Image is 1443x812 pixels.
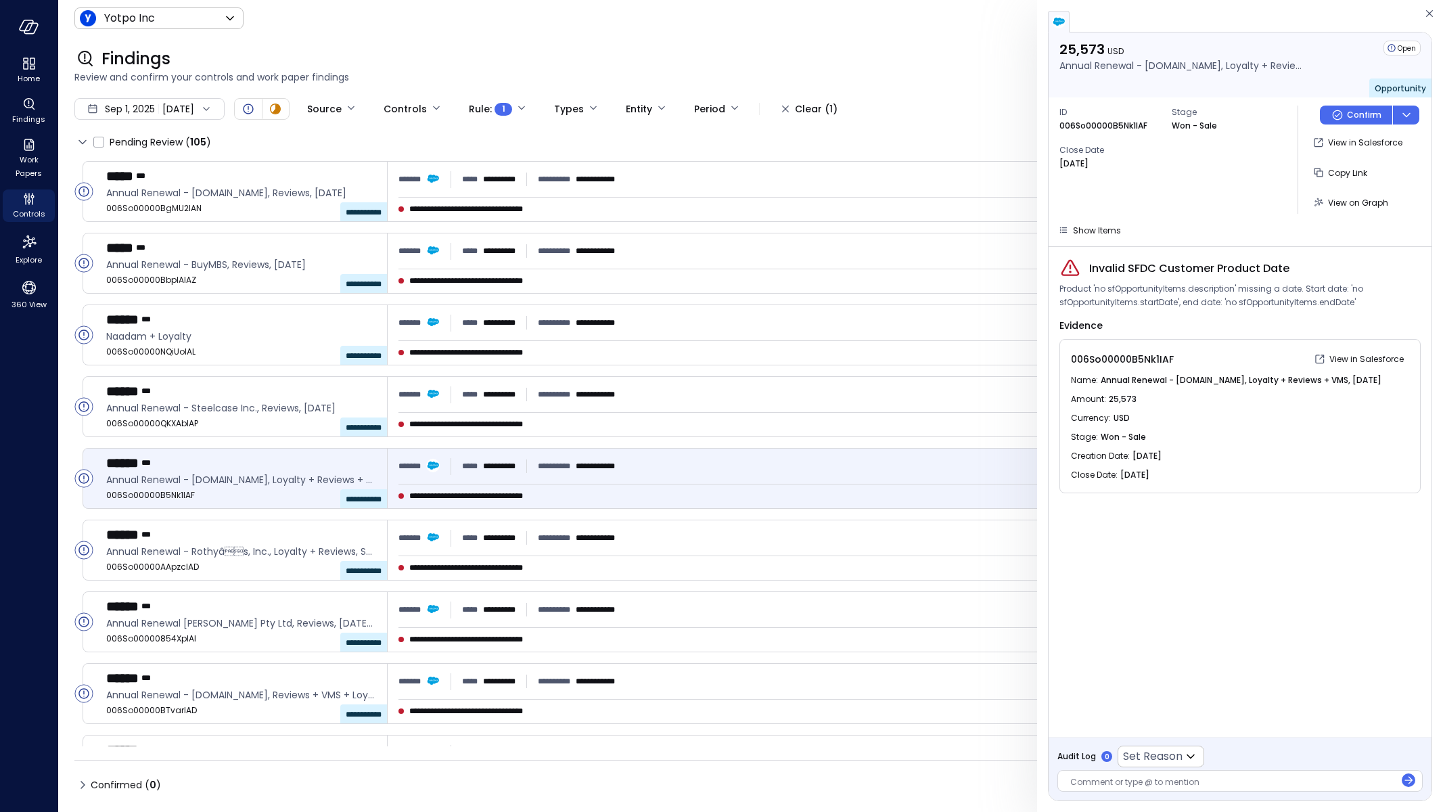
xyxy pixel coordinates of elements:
[106,560,376,574] span: 006So00000AApzcIAD
[106,345,376,359] span: 006So00000NQiUoIAL
[1309,131,1408,154] button: View in Salesforce
[106,329,376,344] span: Naadam + Loyalty
[771,97,848,120] button: Clear (1)
[1132,449,1162,463] span: [DATE]
[3,189,55,222] div: Controls
[104,10,155,26] p: Yotpo Inc
[106,489,376,502] span: 006So00000B5Nk1IAF
[1309,191,1394,214] button: View on Graph
[1375,83,1426,94] span: Opportunity
[1059,157,1089,171] p: [DATE]
[1109,392,1137,406] span: 25,573
[1320,106,1392,125] button: Confirm
[74,541,93,560] div: Open
[74,325,93,344] div: Open
[106,273,376,287] span: 006So00000BbpIAIAZ
[626,97,652,120] div: Entity
[240,101,256,117] div: Open
[1071,468,1120,482] span: Close Date :
[1123,748,1183,765] p: Set Reason
[106,257,376,272] span: Annual Renewal - BuyMBS, Reviews, Sep 2025
[3,95,55,127] div: Findings
[150,778,156,792] span: 0
[12,298,47,311] span: 360 View
[106,401,376,415] span: Annual Renewal - Steelcase Inc., Reviews, Aug 2026
[1059,41,1303,58] p: 25,573
[106,632,376,646] span: 006So00000854XpIAI
[1383,41,1421,55] div: Open
[1310,351,1409,366] a: View in Salesforce
[3,54,55,87] div: Home
[1059,106,1161,119] span: ID
[8,153,49,180] span: Work Papers
[1052,15,1066,28] img: salesforce
[1053,222,1126,238] button: Show Items
[74,254,93,273] div: Open
[106,472,376,487] span: Annual Renewal - SmallPetSelect.com, Loyalty + Reviews + VMS, Sep 2025
[106,544,376,559] span: Annual Renewal - Rothyâs, Inc., Loyalty + Reviews, Sep 2025
[74,182,93,201] div: Open
[18,72,40,85] span: Home
[106,417,376,430] span: 006So00000QKXAbIAP
[80,10,96,26] img: Icon
[1328,167,1367,179] span: Copy Link
[1071,430,1101,444] span: Stage :
[74,612,93,631] div: Open
[16,253,42,267] span: Explore
[1089,261,1289,277] span: Invalid SFDC Customer Product Date
[106,202,376,215] span: 006So00000BgMU2IAN
[3,230,55,268] div: Explore
[1071,449,1132,463] span: Creation Date :
[1059,143,1161,157] span: Close Date
[1101,374,1381,387] span: Annual Renewal - [DOMAIN_NAME], Loyalty + Reviews + VMS, [DATE]
[106,616,376,631] span: Annual Renewal - David Jones Pty Ltd, Reviews, Jul 2025
[12,112,45,126] span: Findings
[13,207,45,221] span: Controls
[1059,319,1103,332] span: Evidence
[190,135,206,149] span: 105
[105,101,155,116] span: Sep 1, 2025
[1071,392,1109,406] span: Amount :
[694,97,725,120] div: Period
[74,397,93,416] div: Open
[1071,353,1174,366] span: 006So00000B5Nk1IAF
[1114,411,1130,425] span: USD
[106,185,376,200] span: Annual Renewal - posse.io, Reviews, Sep 2025
[1328,197,1388,208] span: View on Graph
[469,97,512,120] div: Rule :
[307,97,342,120] div: Source
[1347,108,1381,122] p: Confirm
[1320,106,1419,125] div: Button group with a nested menu
[1057,750,1096,763] span: Audit Log
[1101,430,1146,444] span: Won - Sale
[185,135,211,150] div: ( )
[1329,353,1404,366] p: View in Salesforce
[110,131,211,153] span: Pending Review
[3,276,55,313] div: 360 View
[1310,348,1409,371] button: View in Salesforce
[145,777,161,792] div: ( )
[3,135,55,181] div: Work Papers
[1172,119,1217,133] p: Won - Sale
[384,97,427,120] div: Controls
[267,101,283,117] div: In Progress
[1107,45,1124,57] span: USD
[1120,468,1149,482] span: [DATE]
[91,774,161,796] span: Confirmed
[101,48,170,70] span: Findings
[74,469,93,488] div: Open
[502,102,505,116] span: 1
[554,97,584,120] div: Types
[1172,106,1273,119] span: Stage
[1105,752,1109,762] p: 0
[1071,411,1114,425] span: Currency :
[1073,225,1121,236] span: Show Items
[1059,58,1303,73] p: Annual Renewal - [DOMAIN_NAME], Loyalty + Reviews + VMS, [DATE]
[106,687,376,702] span: Annual Renewal - Www.Maxaroma.com, Reviews + VMS + Loyalty, Sep 2025
[1309,161,1373,184] button: Copy Link
[1328,136,1402,150] p: View in Salesforce
[1392,106,1419,125] button: dropdown-icon-button
[1059,119,1147,133] p: 006So00000B5Nk1IAF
